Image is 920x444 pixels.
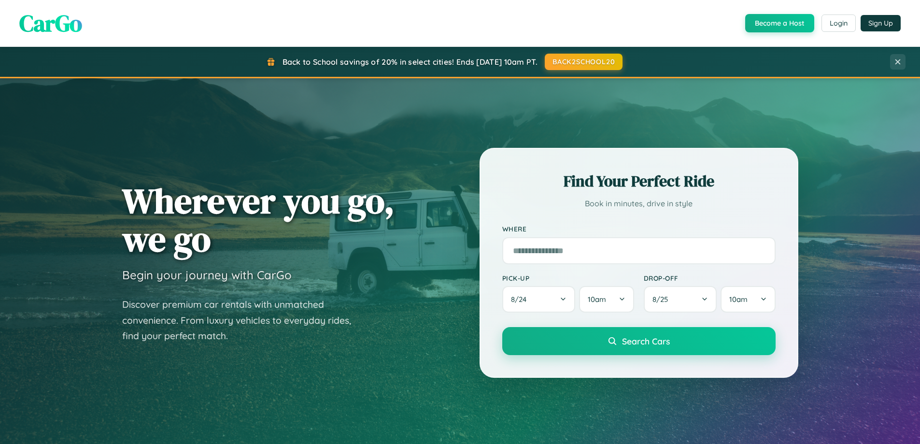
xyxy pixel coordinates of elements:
h2: Find Your Perfect Ride [502,171,776,192]
button: Search Cars [502,327,776,355]
h1: Wherever you go, we go [122,182,395,258]
button: 10am [721,286,775,313]
span: 8 / 24 [511,295,531,304]
button: Login [821,14,856,32]
span: Back to School savings of 20% in select cities! Ends [DATE] 10am PT. [283,57,538,67]
span: 8 / 25 [652,295,673,304]
label: Where [502,225,776,233]
label: Pick-up [502,274,634,282]
button: Sign Up [861,15,901,31]
button: 8/25 [644,286,717,313]
span: 10am [729,295,748,304]
span: 10am [588,295,606,304]
button: BACK2SCHOOL20 [545,54,623,70]
button: Become a Host [745,14,814,32]
label: Drop-off [644,274,776,282]
button: 8/24 [502,286,576,313]
p: Book in minutes, drive in style [502,197,776,211]
span: CarGo [19,7,82,39]
h3: Begin your journey with CarGo [122,268,292,282]
p: Discover premium car rentals with unmatched convenience. From luxury vehicles to everyday rides, ... [122,297,364,344]
button: 10am [579,286,634,313]
span: Search Cars [622,336,670,346]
